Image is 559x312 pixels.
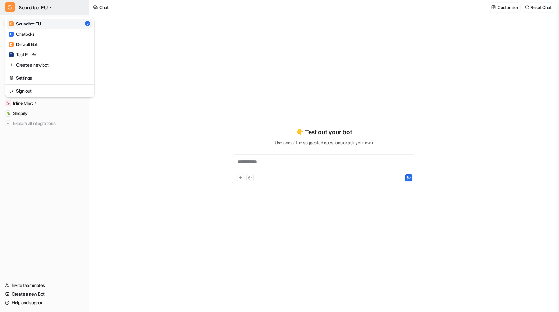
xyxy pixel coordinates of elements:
span: C [9,32,14,37]
div: Default Bot [9,41,38,48]
span: S [9,21,14,26]
img: reset [9,62,14,68]
img: reset [9,88,14,94]
div: Test EU Bot [9,51,38,58]
div: SSoundbot EU [5,17,94,97]
span: S [5,2,15,12]
div: Chatboks [9,31,34,37]
a: Sign out [7,86,93,96]
a: Settings [7,73,93,83]
a: Create a new bot [7,60,93,70]
span: Soundbot EU [19,3,48,12]
div: Soundbot EU [9,21,41,27]
span: D [9,42,14,47]
span: T [9,52,14,57]
img: reset [9,75,14,81]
